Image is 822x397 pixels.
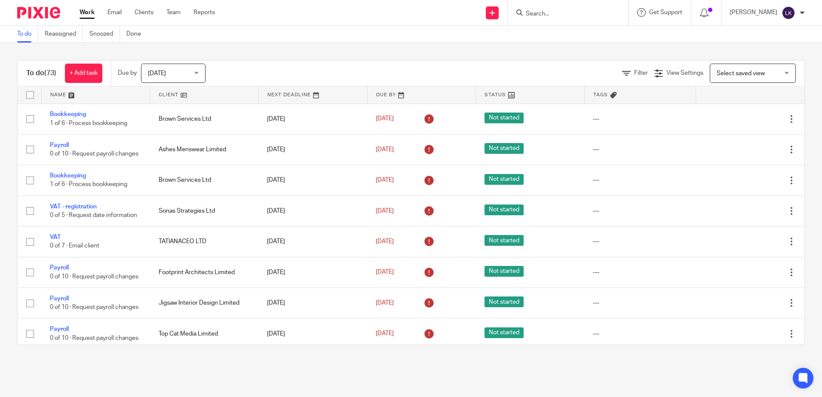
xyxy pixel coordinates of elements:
span: 0 of 10 · Request payroll changes [50,274,138,280]
span: Not started [485,296,524,307]
a: Clients [135,8,153,17]
img: svg%3E [782,6,795,20]
td: Top Cat Media Limited [150,318,259,349]
span: Filter [634,70,648,76]
span: [DATE] [376,269,394,275]
span: Not started [485,235,524,246]
a: Payroll [50,296,69,302]
span: [DATE] [376,177,394,183]
a: VAT [50,234,61,240]
input: Search [525,10,602,18]
span: Not started [485,327,524,338]
span: Not started [485,266,524,277]
a: Payroll [50,265,69,271]
span: Select saved view [717,70,765,76]
td: Brown Services Ltd [150,165,259,195]
td: [DATE] [258,165,367,195]
a: Payroll [50,142,69,148]
span: 0 of 5 · Request date information [50,212,137,218]
td: TATIANACEO LTD [150,226,259,257]
span: Tags [593,92,608,97]
span: [DATE] [376,147,394,153]
div: --- [593,176,687,184]
td: [DATE] [258,226,367,257]
td: Ashes Menswear Limited [150,134,259,165]
td: Jigsaw Interior Design Limited [150,288,259,318]
a: Payroll [50,326,69,332]
a: Team [166,8,181,17]
span: 1 of 6 · Process bookkeeping [50,182,127,188]
a: Snoozed [89,26,120,43]
span: 0 of 7 · Email client [50,243,99,249]
span: Get Support [649,9,682,15]
div: --- [593,207,687,215]
span: [DATE] [376,238,394,244]
a: + Add task [65,64,102,83]
span: (73) [44,70,56,76]
span: Not started [485,143,524,154]
div: --- [593,237,687,246]
div: --- [593,145,687,154]
div: --- [593,268,687,277]
span: [DATE] [148,70,166,76]
div: --- [593,115,687,123]
a: Done [126,26,147,43]
a: Work [80,8,95,17]
span: 0 of 10 · Request payroll changes [50,304,138,310]
a: Email [107,8,122,17]
h1: To do [26,69,56,78]
span: Not started [485,113,524,123]
img: Pixie [17,7,60,18]
span: Not started [485,205,524,215]
a: Reports [193,8,215,17]
span: [DATE] [376,116,394,122]
span: View Settings [666,70,703,76]
td: [DATE] [258,257,367,287]
td: Brown Services Ltd [150,104,259,134]
a: Reassigned [45,26,83,43]
span: [DATE] [376,330,394,336]
a: Bookkeeping [50,111,86,117]
td: Footprint Architects Limited [150,257,259,287]
a: To do [17,26,38,43]
td: [DATE] [258,104,367,134]
span: [DATE] [376,208,394,214]
p: Due by [118,69,137,77]
span: [DATE] [376,300,394,306]
div: --- [593,330,687,338]
a: VAT - registration [50,204,97,210]
a: Bookkeeping [50,173,86,179]
span: 0 of 10 · Request payroll changes [50,335,138,341]
td: Sonas Strategies Ltd [150,195,259,226]
td: [DATE] [258,134,367,165]
span: Not started [485,174,524,185]
p: [PERSON_NAME] [730,8,777,17]
td: [DATE] [258,288,367,318]
span: 1 of 6 · Process bookkeeping [50,120,127,126]
td: [DATE] [258,318,367,349]
span: 0 of 10 · Request payroll changes [50,151,138,157]
td: [DATE] [258,195,367,226]
div: --- [593,299,687,307]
